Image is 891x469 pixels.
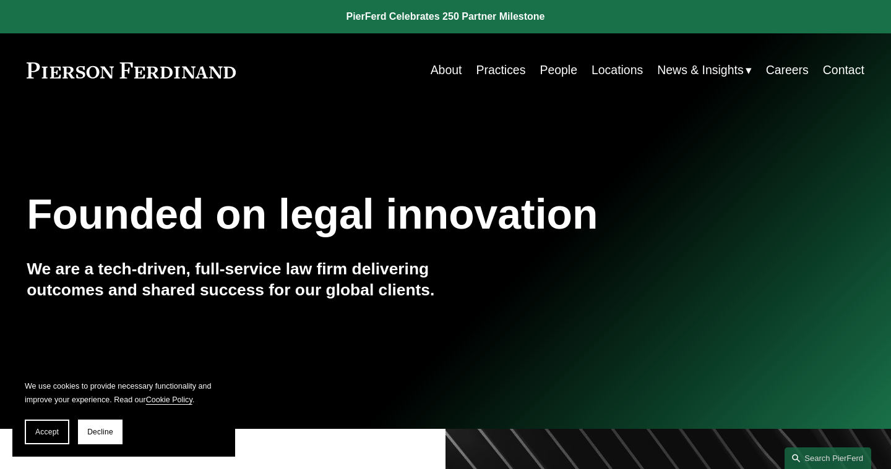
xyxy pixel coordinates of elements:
[25,420,69,444] button: Accept
[823,58,864,82] a: Contact
[657,59,743,81] span: News & Insights
[540,58,577,82] a: People
[785,447,871,469] a: Search this site
[592,58,643,82] a: Locations
[87,428,113,436] span: Decline
[25,379,223,407] p: We use cookies to provide necessary functionality and improve your experience. Read our .
[476,58,525,82] a: Practices
[27,259,445,300] h4: We are a tech-driven, full-service law firm delivering outcomes and shared success for our global...
[431,58,462,82] a: About
[146,395,192,404] a: Cookie Policy
[78,420,123,444] button: Decline
[12,367,235,457] section: Cookie banner
[27,190,725,239] h1: Founded on legal innovation
[35,428,59,436] span: Accept
[657,58,751,82] a: folder dropdown
[766,58,809,82] a: Careers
